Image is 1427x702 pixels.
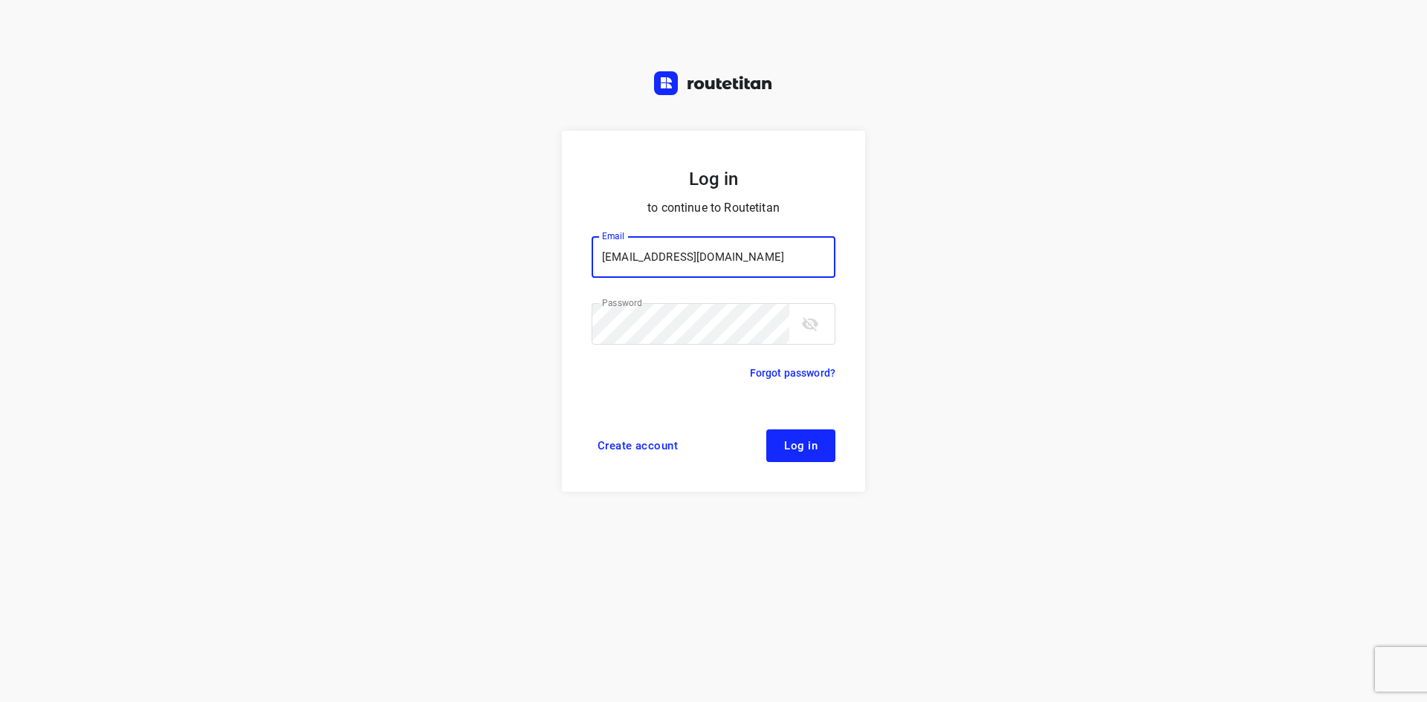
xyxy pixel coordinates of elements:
[766,429,835,462] button: Log in
[598,440,678,452] span: Create account
[592,166,835,192] h5: Log in
[795,309,825,339] button: toggle password visibility
[654,71,773,95] img: Routetitan
[784,440,818,452] span: Log in
[592,198,835,218] p: to continue to Routetitan
[654,71,773,99] a: Routetitan
[592,429,684,462] a: Create account
[750,364,835,382] a: Forgot password?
